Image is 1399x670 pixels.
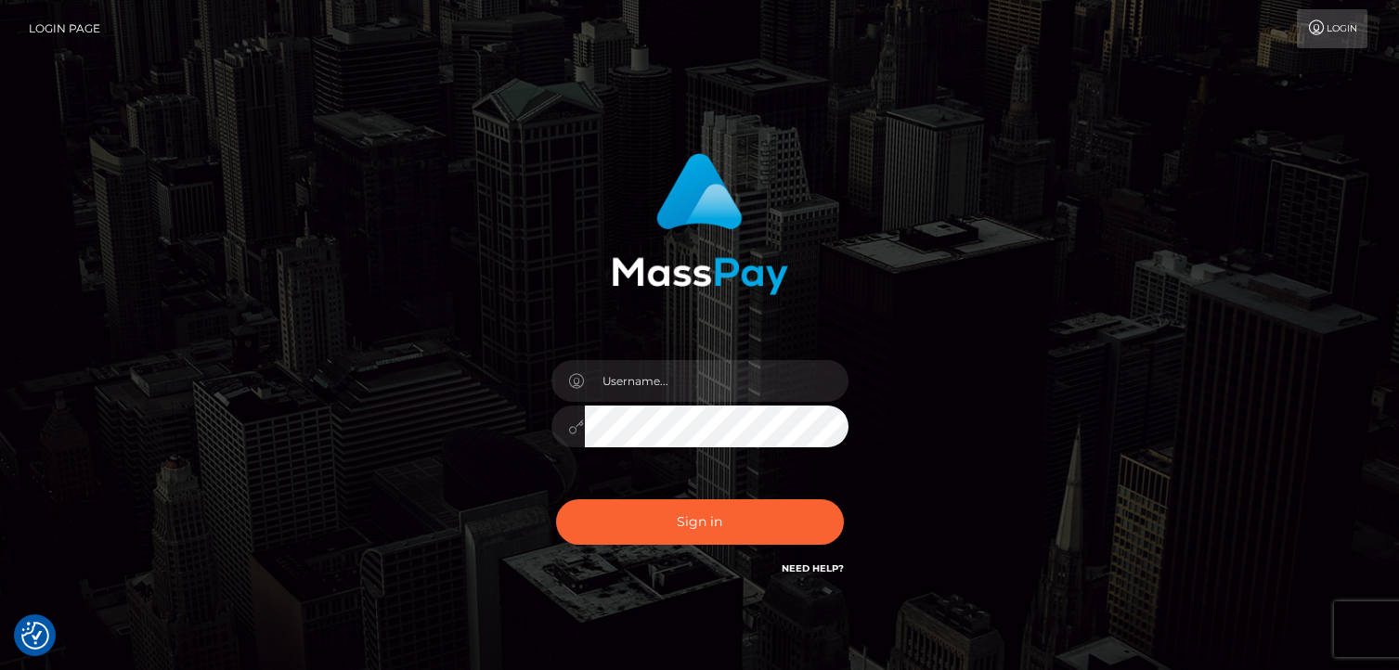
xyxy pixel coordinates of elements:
button: Sign in [556,499,844,545]
img: Revisit consent button [21,622,49,650]
img: MassPay Login [612,153,788,295]
a: Login Page [29,9,100,48]
button: Consent Preferences [21,622,49,650]
input: Username... [585,360,848,402]
a: Need Help? [782,562,844,574]
a: Login [1297,9,1367,48]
